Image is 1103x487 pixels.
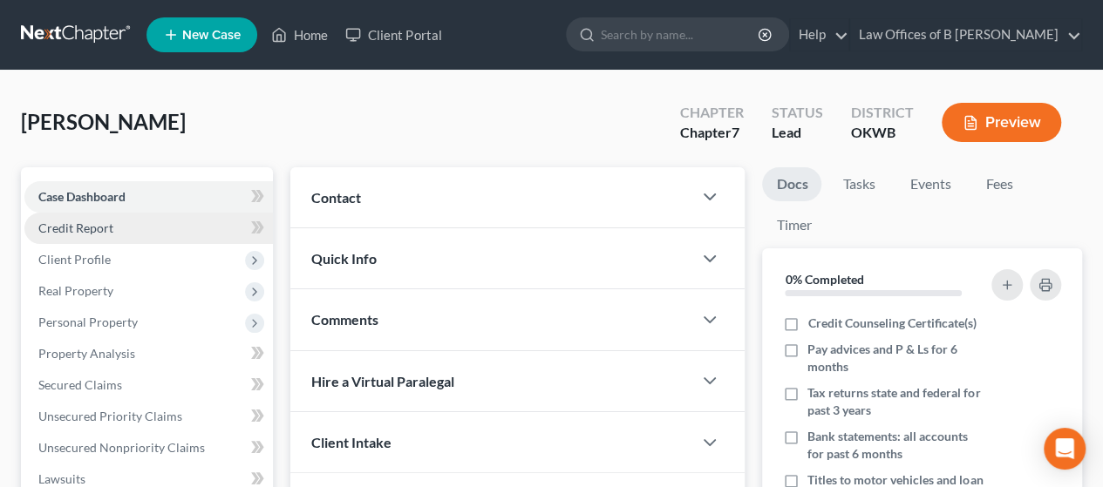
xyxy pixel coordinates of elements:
[772,123,823,143] div: Lead
[807,341,987,375] span: Pay advices and P & Ls for 6 months
[732,124,739,140] span: 7
[38,189,126,204] span: Case Dashboard
[311,373,454,389] span: Hire a Virtual Paralegal
[850,19,1081,51] a: Law Offices of B [PERSON_NAME]
[262,19,337,51] a: Home
[24,401,273,432] a: Unsecured Priority Claims
[807,428,987,463] span: Bank statements: all accounts for past 6 months
[38,377,122,392] span: Secured Claims
[311,311,378,328] span: Comments
[311,434,391,450] span: Client Intake
[24,213,273,244] a: Credit Report
[942,103,1061,142] button: Preview
[182,29,241,42] span: New Case
[38,252,111,267] span: Client Profile
[38,346,135,361] span: Property Analysis
[851,123,914,143] div: OKWB
[38,471,85,486] span: Lawsuits
[24,338,273,369] a: Property Analysis
[24,181,273,213] a: Case Dashboard
[601,18,760,51] input: Search by name...
[807,315,976,332] span: Credit Counseling Certificate(s)
[785,272,863,287] strong: 0% Completed
[807,384,987,419] span: Tax returns state and federal for past 3 years
[24,369,273,401] a: Secured Claims
[971,167,1027,201] a: Fees
[24,432,273,463] a: Unsecured Nonpriority Claims
[21,109,186,134] span: [PERSON_NAME]
[38,440,205,455] span: Unsecured Nonpriority Claims
[680,123,744,143] div: Chapter
[762,167,821,201] a: Docs
[337,19,450,51] a: Client Portal
[828,167,889,201] a: Tasks
[38,409,182,423] span: Unsecured Priority Claims
[895,167,964,201] a: Events
[762,208,825,242] a: Timer
[851,103,914,123] div: District
[38,220,113,235] span: Credit Report
[1044,428,1086,470] div: Open Intercom Messenger
[38,283,113,298] span: Real Property
[311,189,361,206] span: Contact
[790,19,848,51] a: Help
[311,250,377,267] span: Quick Info
[38,315,138,329] span: Personal Property
[680,103,744,123] div: Chapter
[772,103,823,123] div: Status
